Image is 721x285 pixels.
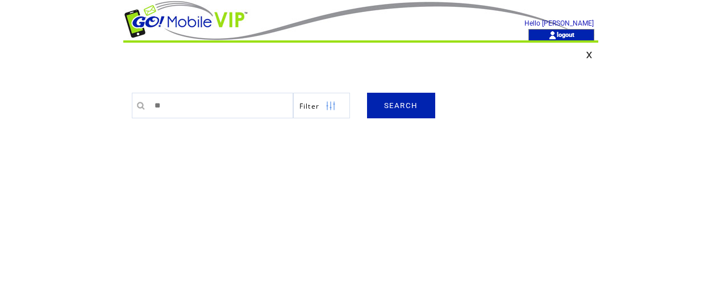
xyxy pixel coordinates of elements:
[326,93,336,119] img: filters.png
[293,93,350,118] a: Filter
[548,31,557,40] img: account_icon.gif
[557,31,574,38] a: logout
[524,19,594,27] span: Hello [PERSON_NAME]
[367,93,435,118] a: SEARCH
[299,101,320,111] span: Show filters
